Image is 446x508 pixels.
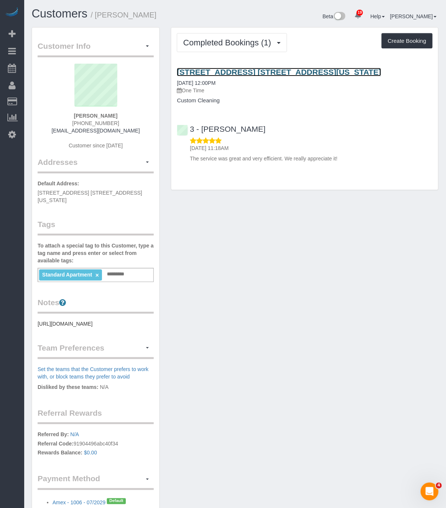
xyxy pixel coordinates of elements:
label: To attach a special tag to this Customer, type a tag name and press enter or select from availabl... [38,242,154,264]
strong: [PERSON_NAME] [74,113,117,119]
a: Set the teams that the Customer prefers to work with, or block teams they prefer to avoid [38,366,149,380]
p: [DATE] 11:18AM [190,144,433,152]
legend: Payment Method [38,473,154,490]
legend: Tags [38,219,154,236]
a: N/A [70,431,79,437]
label: Referred By: [38,431,69,438]
pre: [URL][DOMAIN_NAME] [38,320,154,328]
button: Completed Bookings (1) [177,33,287,52]
span: [PHONE_NUMBER] [72,120,119,126]
label: Referral Code: [38,440,73,447]
legend: Customer Info [38,41,154,57]
a: 3 - [PERSON_NAME] [177,125,265,133]
a: [DATE] 12:00PM [177,80,216,86]
a: Help [370,13,385,19]
a: × [95,272,99,278]
p: 91904496abc40f34 [38,431,154,459]
legend: Referral Rewards [38,408,154,424]
span: Default [107,498,125,504]
legend: Notes [38,297,154,314]
a: Customers [32,7,87,20]
a: [PERSON_NAME] [390,13,437,19]
span: 19 [357,10,363,16]
span: 4 [436,483,442,489]
iframe: Intercom live chat [421,483,439,501]
button: Create Booking [382,33,433,49]
img: New interface [333,12,345,22]
span: Standard Apartment [42,272,92,278]
h4: Custom Cleaning [177,98,433,104]
legend: Team Preferences [38,342,154,359]
label: Disliked by these teams: [38,383,98,391]
span: Completed Bookings (1) [183,38,275,47]
a: Beta [323,13,346,19]
a: 19 [351,7,365,24]
small: / [PERSON_NAME] [91,11,157,19]
a: Amex - 1006 - 07/2029 [52,499,105,505]
img: Automaid Logo [4,7,19,18]
label: Rewards Balance: [38,449,83,457]
p: One Time [177,87,433,94]
p: The service was great and very efficient. We really appreciate it! [190,155,433,162]
a: $0.00 [84,450,97,456]
span: N/A [100,384,108,390]
span: [STREET_ADDRESS] [STREET_ADDRESS][US_STATE] [38,190,142,203]
span: Customer since [DATE] [69,143,123,148]
a: [EMAIL_ADDRESS][DOMAIN_NAME] [52,128,140,134]
a: [STREET_ADDRESS] [STREET_ADDRESS][US_STATE] [177,68,381,76]
label: Default Address: [38,180,79,187]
